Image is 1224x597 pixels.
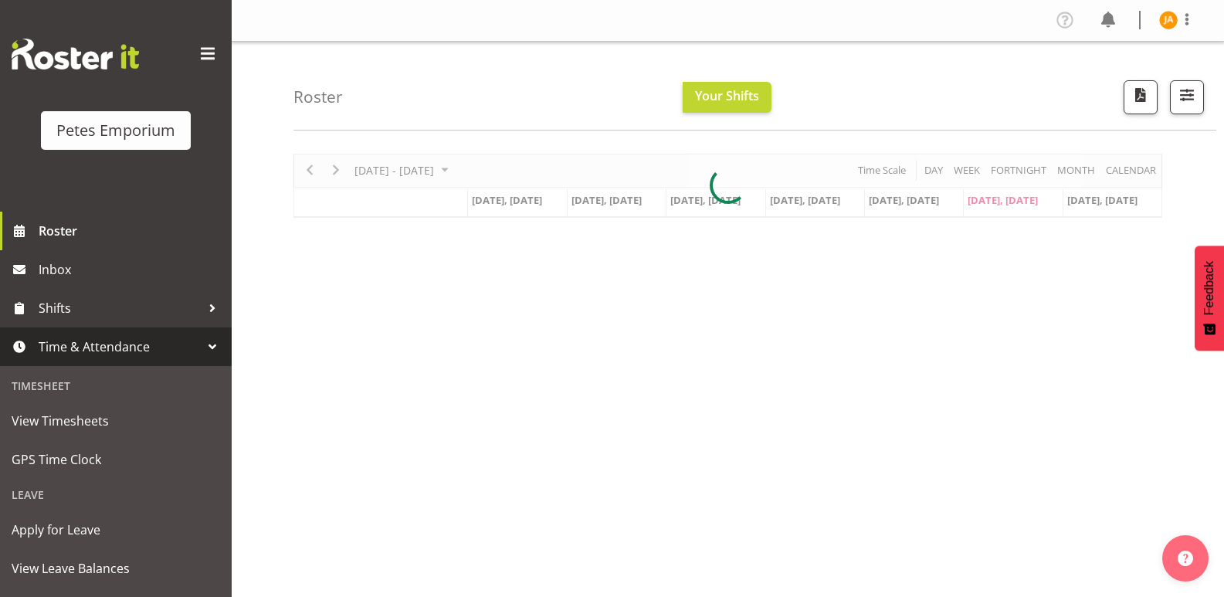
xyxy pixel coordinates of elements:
span: Time & Attendance [39,335,201,358]
a: GPS Time Clock [4,440,228,479]
div: Petes Emporium [56,119,175,142]
span: View Timesheets [12,409,220,432]
a: View Timesheets [4,402,228,440]
a: View Leave Balances [4,549,228,588]
button: Download a PDF of the roster according to the set date range. [1124,80,1158,114]
img: help-xxl-2.png [1178,551,1193,566]
span: GPS Time Clock [12,448,220,471]
span: Apply for Leave [12,518,220,541]
button: Feedback - Show survey [1195,246,1224,351]
div: Leave [4,479,228,511]
span: Inbox [39,258,224,281]
span: Your Shifts [695,87,759,104]
span: Roster [39,219,224,243]
button: Your Shifts [683,82,771,113]
span: View Leave Balances [12,557,220,580]
img: Rosterit website logo [12,39,139,70]
a: Apply for Leave [4,511,228,549]
img: jeseryl-armstrong10788.jpg [1159,11,1178,29]
button: Filter Shifts [1170,80,1204,114]
h4: Roster [293,88,343,106]
span: Feedback [1202,261,1216,315]
div: Timesheet [4,370,228,402]
span: Shifts [39,297,201,320]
